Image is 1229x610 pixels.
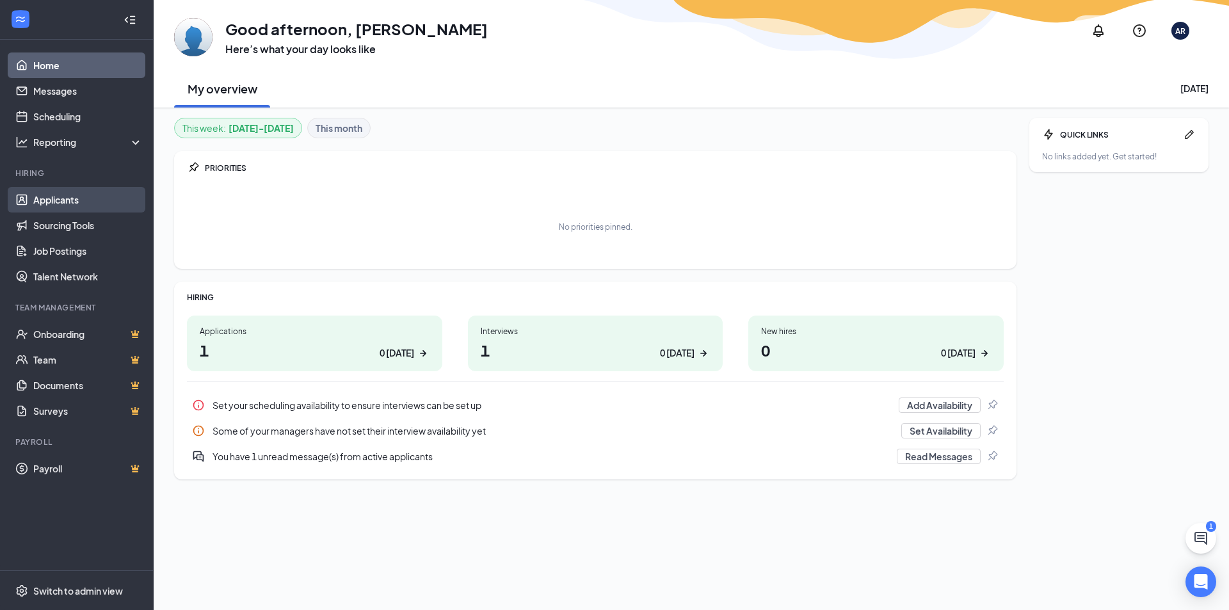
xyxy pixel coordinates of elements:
[417,347,430,360] svg: ArrowRight
[187,316,442,371] a: Applications10 [DATE]ArrowRight
[33,213,143,238] a: Sourcing Tools
[941,346,976,360] div: 0 [DATE]
[33,52,143,78] a: Home
[33,238,143,264] a: Job Postings
[316,121,362,135] b: This month
[15,437,140,447] div: Payroll
[481,326,711,337] div: Interviews
[213,424,894,437] div: Some of your managers have not set their interview availability yet
[1183,128,1196,141] svg: Pen
[187,444,1004,469] a: DoubleChatActiveYou have 1 unread message(s) from active applicantsRead MessagesPin
[205,163,1004,173] div: PRIORITIES
[225,42,488,56] h3: Here’s what your day looks like
[748,316,1004,371] a: New hires00 [DATE]ArrowRight
[986,450,999,463] svg: Pin
[1185,566,1216,597] div: Open Intercom Messenger
[187,392,1004,418] a: InfoSet your scheduling availability to ensure interviews can be set upAdd AvailabilityPin
[761,326,991,337] div: New hires
[1060,129,1178,140] div: QUICK LINKS
[187,418,1004,444] a: InfoSome of your managers have not set their interview availability yetSet AvailabilityPin
[986,424,999,437] svg: Pin
[174,18,213,56] img: Ashley Rolett
[225,18,488,40] h1: Good afternoon, [PERSON_NAME]
[978,347,991,360] svg: ArrowRight
[213,399,891,412] div: Set your scheduling availability to ensure interviews can be set up
[468,316,723,371] a: Interviews10 [DATE]ArrowRight
[15,168,140,179] div: Hiring
[33,373,143,398] a: DocumentsCrown
[124,13,136,26] svg: Collapse
[33,456,143,481] a: PayrollCrown
[901,423,981,438] button: Set Availability
[33,321,143,347] a: OnboardingCrown
[33,136,143,148] div: Reporting
[1180,82,1209,95] div: [DATE]
[897,449,981,464] button: Read Messages
[33,398,143,424] a: SurveysCrown
[15,136,28,148] svg: Analysis
[33,78,143,104] a: Messages
[1185,523,1216,554] button: ChatActive
[200,339,430,361] h1: 1
[14,13,27,26] svg: WorkstreamLogo
[1175,26,1185,36] div: AR
[1193,531,1209,546] svg: ChatActive
[188,81,257,97] h2: My overview
[697,347,710,360] svg: ArrowRight
[1042,151,1196,162] div: No links added yet. Get started!
[380,346,414,360] div: 0 [DATE]
[33,264,143,289] a: Talent Network
[15,584,28,597] svg: Settings
[192,424,205,437] svg: Info
[33,347,143,373] a: TeamCrown
[187,444,1004,469] div: You have 1 unread message(s) from active applicants
[187,392,1004,418] div: Set your scheduling availability to ensure interviews can be set up
[33,104,143,129] a: Scheduling
[1091,23,1106,38] svg: Notifications
[187,161,200,174] svg: Pin
[1132,23,1147,38] svg: QuestionInfo
[33,584,123,597] div: Switch to admin view
[761,339,991,361] h1: 0
[1206,521,1216,532] div: 1
[986,399,999,412] svg: Pin
[187,292,1004,303] div: HIRING
[481,339,711,361] h1: 1
[182,121,294,135] div: This week :
[213,450,889,463] div: You have 1 unread message(s) from active applicants
[200,326,430,337] div: Applications
[229,121,294,135] b: [DATE] - [DATE]
[192,450,205,463] svg: DoubleChatActive
[15,302,140,313] div: Team Management
[660,346,695,360] div: 0 [DATE]
[559,221,632,232] div: No priorities pinned.
[899,397,981,413] button: Add Availability
[1042,128,1055,141] svg: Bolt
[187,418,1004,444] div: Some of your managers have not set their interview availability yet
[192,399,205,412] svg: Info
[33,187,143,213] a: Applicants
